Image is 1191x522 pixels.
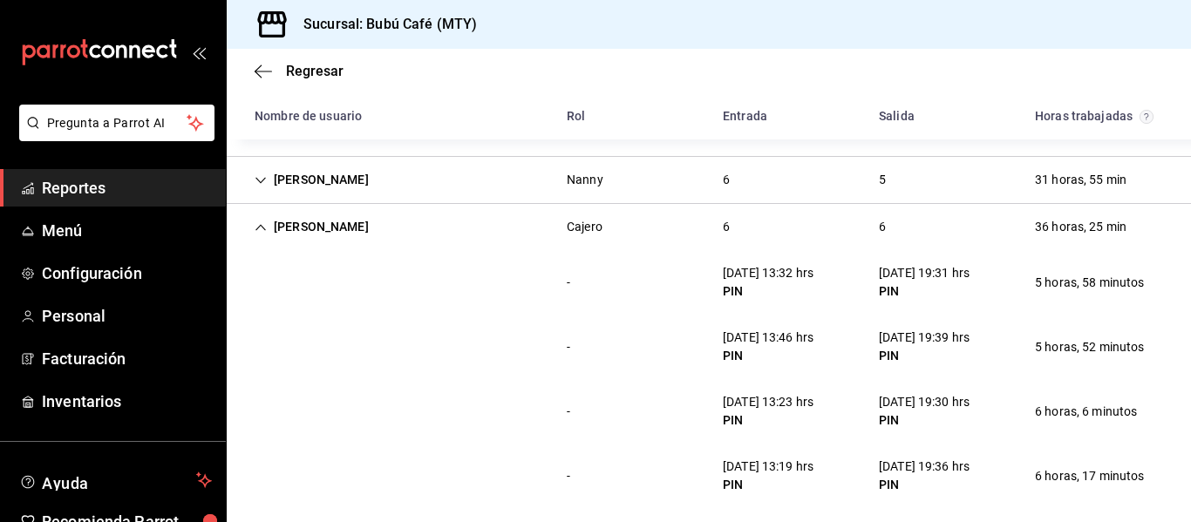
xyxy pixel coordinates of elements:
div: Cell [553,164,617,196]
div: Cell [865,322,983,372]
div: Cell [553,331,584,363]
div: Row [227,204,1191,250]
div: PIN [879,411,970,430]
div: Cell [709,164,744,196]
div: HeadCell [865,100,1021,132]
div: Cell [553,396,584,428]
div: Cell [865,386,983,437]
a: Pregunta a Parrot AI [12,126,214,145]
div: - [567,467,570,485]
div: PIN [723,282,813,301]
div: PIN [879,282,970,301]
div: Cell [709,386,827,437]
div: Row [227,315,1191,379]
div: Cell [553,460,584,492]
div: [DATE] 13:32 hrs [723,264,813,282]
div: [DATE] 19:36 hrs [879,458,970,476]
button: Regresar [255,63,344,79]
svg: El total de horas trabajadas por usuario es el resultado de la suma redondeada del registro de ho... [1140,110,1154,124]
div: Cell [1021,267,1159,299]
span: Inventarios [42,390,212,413]
span: Personal [42,304,212,328]
div: HeadCell [553,100,709,132]
div: - [567,403,570,421]
div: Head [227,93,1191,139]
div: Cell [1021,396,1151,428]
div: Row [227,250,1191,315]
div: Cell [1021,211,1140,243]
div: Cell [709,257,827,308]
div: PIN [879,347,970,365]
div: Cell [1021,460,1159,492]
div: - [567,274,570,292]
div: HeadCell [1021,100,1177,132]
div: Cell [709,211,744,243]
div: [DATE] 13:23 hrs [723,393,813,411]
div: PIN [723,411,813,430]
span: Ayuda [42,470,189,491]
div: Cell [553,211,616,243]
div: Cell [241,164,383,196]
span: Reportes [42,176,212,200]
div: Cell [709,322,827,372]
div: Nanny [567,171,603,189]
div: Cell [241,275,269,289]
span: Pregunta a Parrot AI [47,114,187,132]
span: Configuración [42,261,212,285]
div: Cell [865,164,900,196]
button: open_drawer_menu [192,45,206,59]
div: PIN [879,476,970,494]
div: [DATE] 13:19 hrs [723,458,813,476]
div: [DATE] 19:31 hrs [879,264,970,282]
div: PIN [723,347,813,365]
button: Pregunta a Parrot AI [19,105,214,141]
div: Cell [865,257,983,308]
div: Cell [241,211,383,243]
div: Cell [241,340,269,354]
div: PIN [723,476,813,494]
div: HeadCell [241,100,553,132]
div: Cell [865,211,900,243]
div: HeadCell [709,100,865,132]
div: Cajero [567,218,602,236]
div: Row [227,444,1191,508]
div: Cell [1021,331,1159,363]
div: [DATE] 19:30 hrs [879,393,970,411]
div: Cell [241,404,269,418]
div: Cell [865,451,983,501]
div: [DATE] 13:46 hrs [723,329,813,347]
h3: Sucursal: Bubú Café (MTY) [289,14,477,35]
div: Row [227,379,1191,444]
div: Cell [553,267,584,299]
span: Menú [42,219,212,242]
div: Cell [709,451,827,501]
div: - [567,338,570,356]
div: Cell [1021,164,1140,196]
span: Regresar [286,63,344,79]
div: Row [227,157,1191,204]
span: Facturación [42,347,212,370]
div: [DATE] 19:39 hrs [879,329,970,347]
div: Cell [241,469,269,483]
